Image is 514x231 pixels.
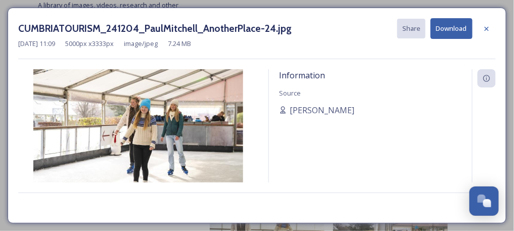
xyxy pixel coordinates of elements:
button: Share [397,19,426,38]
button: Download [431,18,473,39]
span: 7.24 MB [168,39,191,49]
button: Open Chat [470,187,499,216]
span: Source [279,88,301,98]
span: [DATE] 11:09 [18,39,55,49]
span: image/jpeg [124,39,158,49]
h3: CUMBRIATOURISM_241204_PaulMitchell_AnotherPlace-24.jpg [18,21,292,36]
span: [PERSON_NAME] [290,104,354,116]
span: Information [279,70,325,81]
span: 5000 px x 3333 px [65,39,114,49]
img: a5c510bf-c07b-464f-9776-8cc66820b08b.jpg [18,69,258,209]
